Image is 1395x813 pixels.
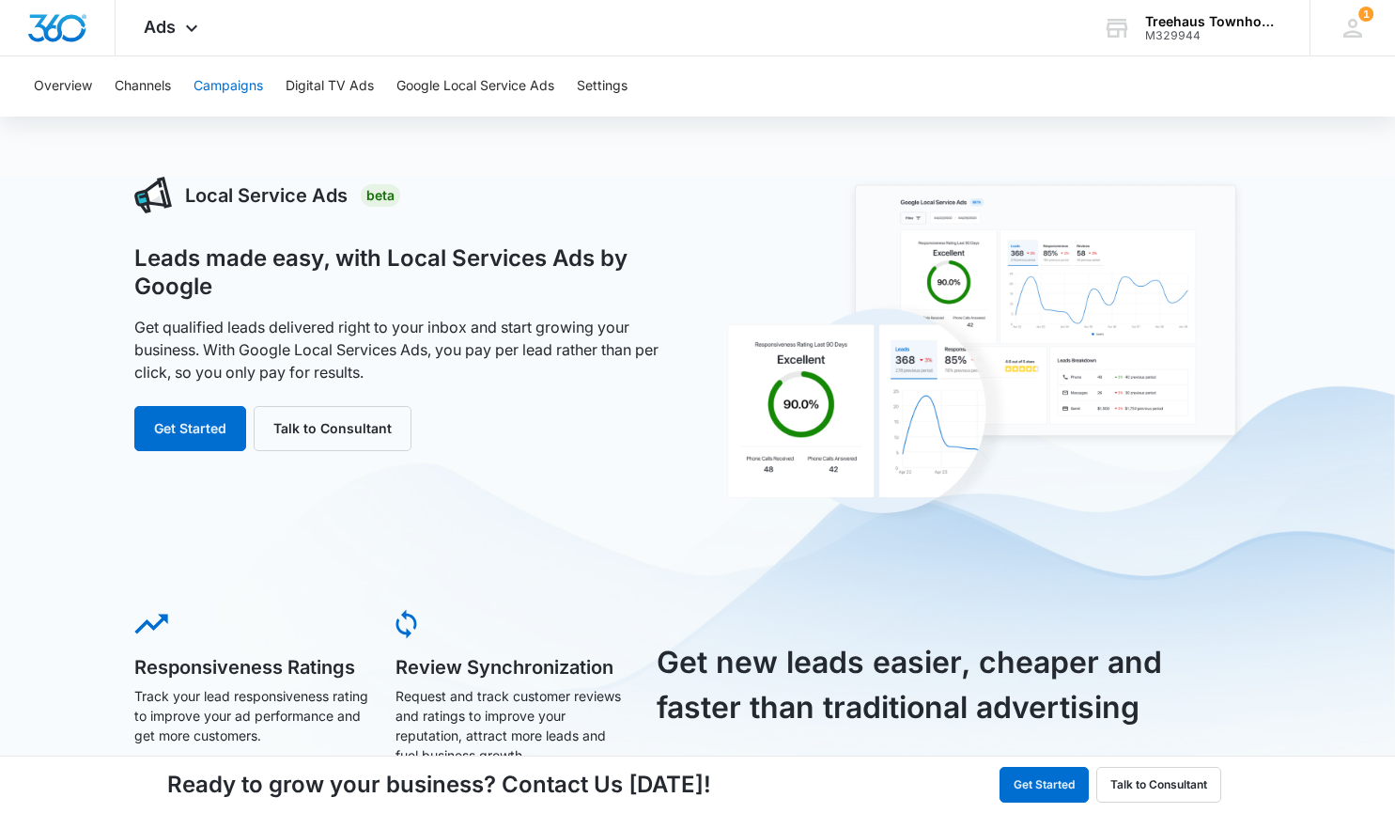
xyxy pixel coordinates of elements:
[577,56,628,117] button: Settings
[395,686,630,765] p: Request and track customer reviews and ratings to improve your reputation, attract more leads and...
[1145,14,1282,29] div: account name
[657,640,1185,730] h3: Get new leads easier, cheaper and faster than traditional advertising
[1358,7,1373,22] span: 1
[134,686,369,745] p: Track your lead responsiveness rating to improve your ad performance and get more customers.
[34,56,92,117] button: Overview
[167,768,711,802] h4: Ready to grow your business? Contact Us [DATE]!
[1358,7,1373,22] div: notifications count
[134,406,246,451] button: Get Started
[361,184,400,207] div: Beta
[134,316,677,383] p: Get qualified leads delivered right to your inbox and start growing your business. With Google Lo...
[185,181,348,210] h3: Local Service Ads
[1145,29,1282,42] div: account id
[1000,767,1089,803] button: Get Started
[396,56,554,117] button: Google Local Service Ads
[286,56,374,117] button: Digital TV Ads
[194,56,263,117] button: Campaigns
[134,244,677,301] h1: Leads made easy, with Local Services Ads by Google
[1096,767,1221,803] button: Talk to Consultant
[395,658,630,677] h5: Review Synchronization
[144,17,176,37] span: Ads
[134,658,369,677] h5: Responsiveness Ratings
[115,56,171,117] button: Channels
[254,406,411,451] button: Talk to Consultant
